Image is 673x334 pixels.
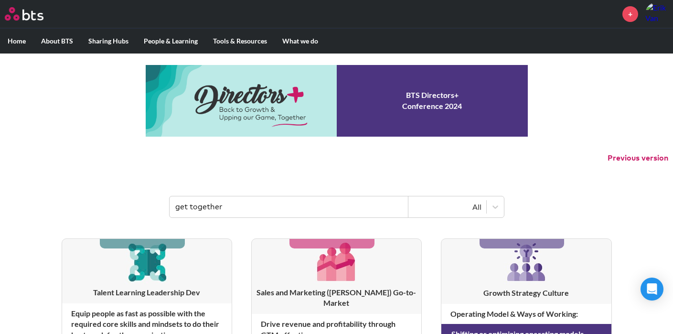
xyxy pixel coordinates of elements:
[441,304,611,324] h4: Operating Model & Ways of Working :
[645,2,668,25] a: Profile
[314,239,359,284] img: [object Object]
[136,29,205,54] label: People & Learning
[641,278,663,301] div: Open Intercom Messenger
[413,202,481,212] div: All
[81,29,136,54] label: Sharing Hubs
[146,65,528,137] a: Conference 2024
[441,288,611,298] h3: Growth Strategy Culture
[252,287,421,309] h3: Sales and Marketing ([PERSON_NAME]) Go-to-Market
[503,239,549,285] img: [object Object]
[170,196,408,217] input: Find contents, pages and demos...
[205,29,275,54] label: Tools & Resources
[62,287,232,298] h3: Talent Learning Leadership Dev
[124,239,170,284] img: [object Object]
[622,6,638,22] a: +
[275,29,326,54] label: What we do
[645,2,668,25] img: Erik Van Elderen
[5,7,43,21] img: BTS Logo
[5,7,61,21] a: Go home
[33,29,81,54] label: About BTS
[608,153,668,163] button: Previous version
